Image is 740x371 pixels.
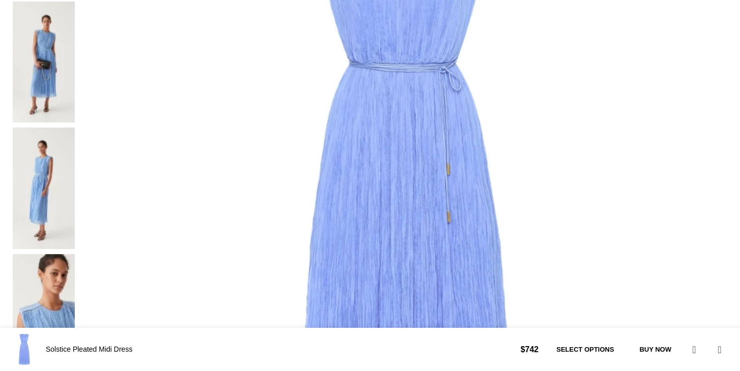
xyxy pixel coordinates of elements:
a: Select options [546,339,624,360]
button: Buy now [629,339,682,360]
h4: Solstice Pleated Midi Dress [46,345,513,355]
bdi: 742 [520,345,539,354]
img: aje [13,2,75,123]
img: Aje Blue Dresses [8,333,41,366]
span: $ [520,345,525,354]
img: Solstice Pleated Midi Dress [13,128,75,249]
